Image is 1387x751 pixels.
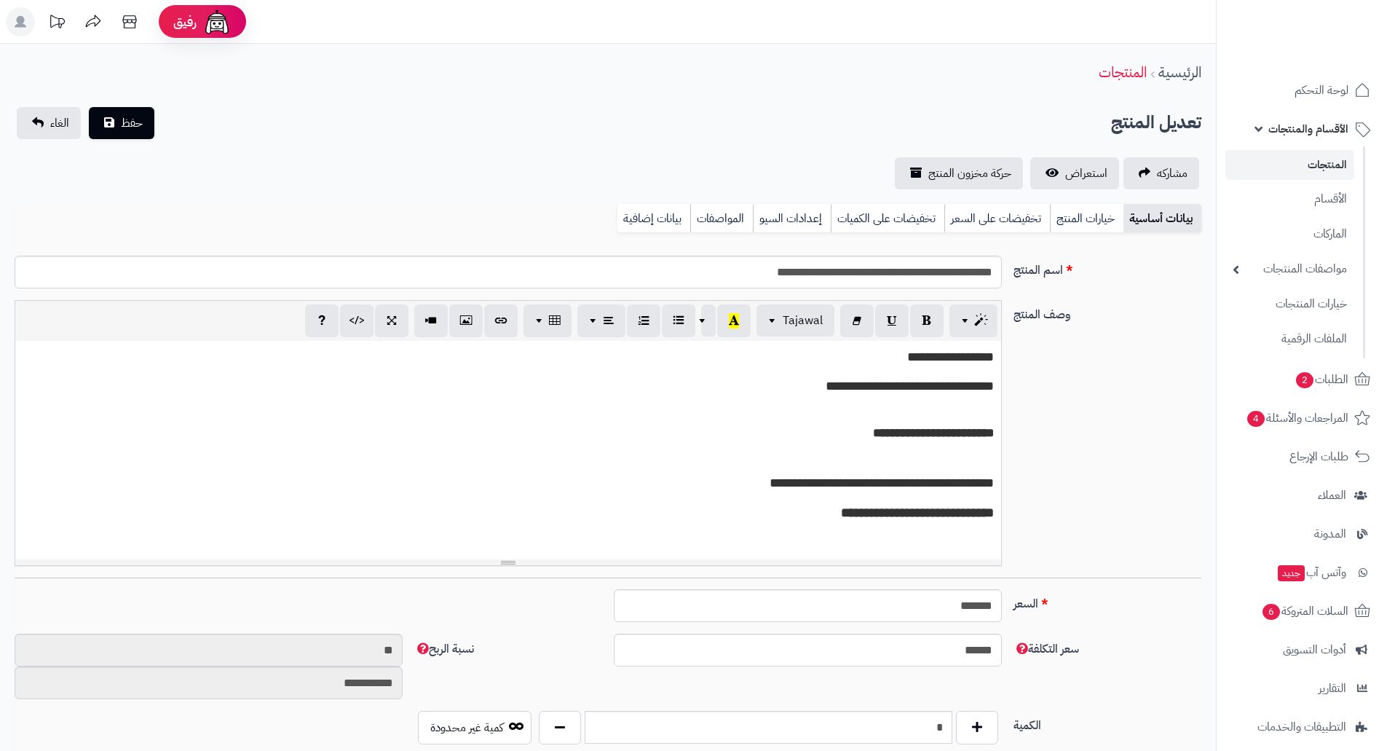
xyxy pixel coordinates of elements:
a: استعراض [1030,157,1119,189]
span: استعراض [1065,165,1107,182]
a: وآتس آبجديد [1225,555,1378,590]
span: مشاركه [1157,165,1188,182]
span: لوحة التحكم [1295,80,1348,101]
span: التقارير [1319,678,1346,699]
a: المدونة [1225,516,1378,551]
label: الكمية [1008,711,1207,734]
a: خيارات المنتج [1050,204,1123,233]
a: المنتجات [1225,150,1354,180]
a: بيانات إضافية [617,204,690,233]
a: الطلبات2 [1225,362,1378,397]
span: رفيق [173,13,197,31]
a: بيانات أساسية [1123,204,1201,233]
label: السعر [1008,589,1207,613]
span: الطلبات [1295,369,1348,390]
a: التقارير [1225,671,1378,706]
span: جديد [1278,565,1305,581]
a: المواصفات [690,204,753,233]
span: طلبات الإرجاع [1289,447,1348,467]
label: اسم المنتج [1008,256,1207,279]
span: الغاء [50,114,69,132]
a: السلات المتروكة6 [1225,594,1378,629]
a: العملاء [1225,478,1378,513]
a: الملفات الرقمية [1225,323,1354,355]
a: الأقسام [1225,184,1354,215]
span: 6 [1262,603,1281,620]
span: حركة مخزون المنتج [928,165,1011,182]
span: العملاء [1318,485,1346,506]
h2: تعديل المنتج [1111,108,1201,138]
a: الرئيسية [1158,61,1201,83]
a: تخفيضات على السعر [944,204,1050,233]
a: مواصفات المنتجات [1225,253,1354,285]
a: مشاركه [1123,157,1199,189]
span: حفظ [121,114,143,132]
a: خيارات المنتجات [1225,288,1354,320]
a: الماركات [1225,219,1354,250]
span: المراجعات والأسئلة [1246,408,1348,428]
span: وآتس آب [1276,562,1346,583]
a: طلبات الإرجاع [1225,439,1378,474]
a: التطبيقات والخدمات [1225,709,1378,744]
span: التطبيقات والخدمات [1257,717,1346,737]
span: سعر التكلفة [1013,640,1079,658]
a: المنتجات [1099,61,1147,83]
img: ai-face.png [202,7,232,36]
a: تخفيضات على الكميات [831,204,944,233]
a: أدوات التسويق [1225,632,1378,667]
a: تحديثات المنصة [39,7,75,40]
span: نسبة الربح [414,640,474,658]
button: Tajawal [756,304,834,337]
a: المراجعات والأسئلة4 [1225,401,1378,436]
span: أدوات التسويق [1283,640,1346,660]
img: logo-2.png [1288,33,1373,63]
span: Tajawal [783,312,823,329]
button: حفظ [89,107,154,139]
span: 4 [1247,410,1265,427]
span: 2 [1296,371,1314,388]
a: إعدادات السيو [753,204,831,233]
a: لوحة التحكم [1225,73,1378,108]
a: الغاء [17,107,81,139]
a: حركة مخزون المنتج [895,157,1023,189]
span: المدونة [1314,524,1346,544]
span: الأقسام والمنتجات [1268,119,1348,139]
span: السلات المتروكة [1261,601,1348,621]
label: وصف المنتج [1008,300,1207,323]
